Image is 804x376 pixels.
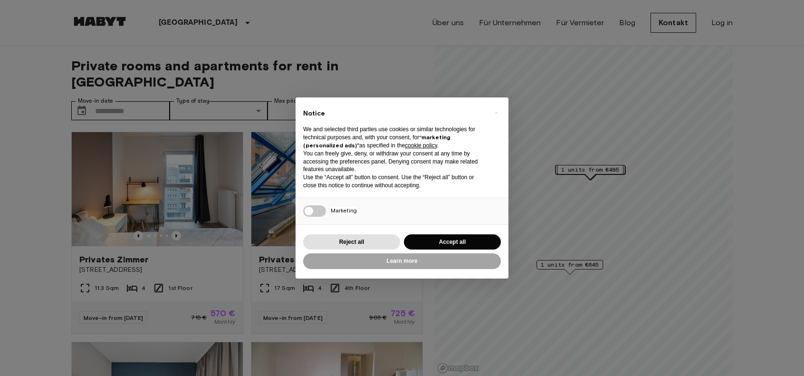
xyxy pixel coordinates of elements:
[303,134,450,149] strong: “marketing (personalized ads)”
[404,234,501,250] button: Accept all
[303,125,486,149] p: We and selected third parties use cookies or similar technologies for technical purposes and, wit...
[405,142,437,149] a: cookie policy
[303,253,501,269] button: Learn more
[303,150,486,174] p: You can freely give, deny, or withdraw your consent at any time by accessing the preferences pane...
[303,234,400,250] button: Reject all
[303,174,486,190] p: Use the “Accept all” button to consent. Use the “Reject all” button or close this notice to conti...
[495,107,498,118] span: ×
[488,105,504,120] button: Close this notice
[303,109,486,118] h2: Notice
[331,207,357,214] span: Marketing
